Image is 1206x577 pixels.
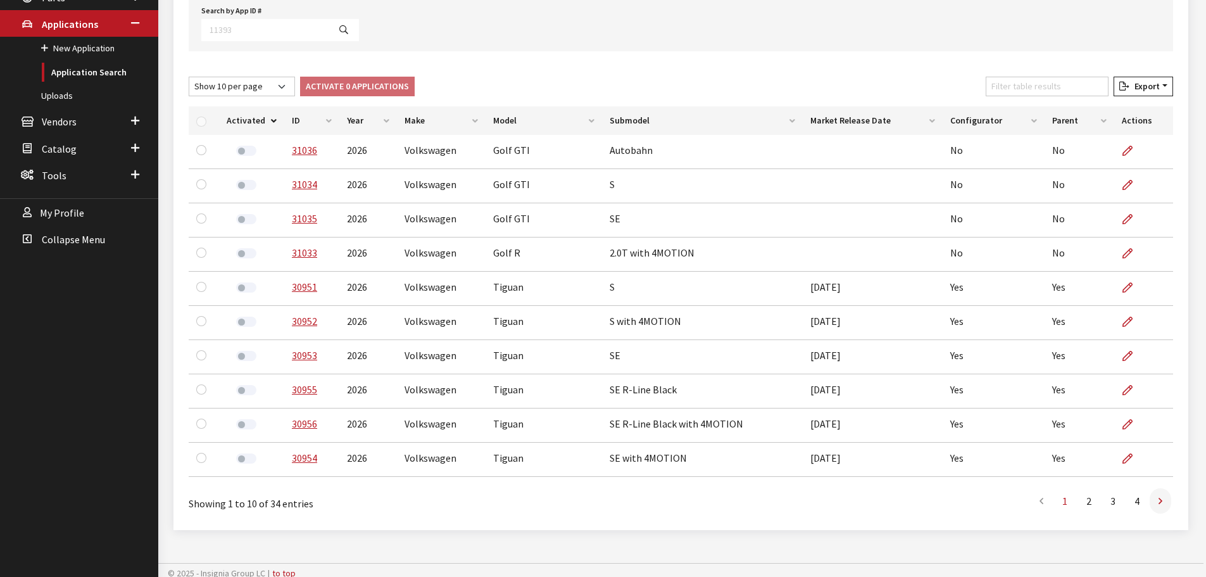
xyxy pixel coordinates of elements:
[803,306,943,340] td: [DATE]
[1122,272,1143,303] a: Edit Application
[1122,374,1143,406] a: Edit Application
[397,238,485,272] td: Volkswagen
[1122,306,1143,338] a: Edit Application
[42,18,98,30] span: Applications
[602,374,803,409] td: SE R-Line Black
[602,169,803,203] td: S
[1045,238,1115,272] td: No
[397,169,485,203] td: Volkswagen
[42,233,105,246] span: Collapse Menu
[803,340,943,374] td: [DATE]
[986,77,1109,96] input: Filter table results
[189,487,590,511] div: Showing 1 to 10 of 34 entries
[339,135,398,169] td: 2026
[486,443,602,477] td: Tiguan
[1114,77,1173,96] button: Export
[201,5,261,16] label: Search by App ID #
[397,306,485,340] td: Volkswagen
[602,443,803,477] td: SE with 4MOTION
[1045,409,1115,443] td: Yes
[236,282,256,293] label: Activate Application
[1045,374,1115,409] td: Yes
[943,135,1044,169] td: No
[339,374,398,409] td: 2026
[292,349,317,362] a: 30953
[1114,106,1173,135] th: Actions
[292,246,317,259] a: 31033
[339,169,398,203] td: 2026
[803,409,943,443] td: [DATE]
[1045,443,1115,477] td: Yes
[292,315,317,327] a: 30952
[486,203,602,238] td: Golf GTI
[339,443,398,477] td: 2026
[236,146,256,156] label: Activate Application
[486,135,602,169] td: Golf GTI
[602,135,803,169] td: Autobahn
[1122,135,1143,167] a: Edit Application
[1122,340,1143,372] a: Edit Application
[943,374,1044,409] td: Yes
[219,106,284,135] th: Activated: activate to sort column descending
[292,383,317,396] a: 30955
[602,409,803,443] td: SE R-Line Black with 4MOTION
[339,106,398,135] th: Year: activate to sort column ascending
[803,106,943,135] th: Market Release Date: activate to sort column ascending
[1045,306,1115,340] td: Yes
[339,203,398,238] td: 2026
[1077,488,1100,514] a: 2
[236,385,256,395] label: Activate Application
[602,238,803,272] td: 2.0T with 4MOTION
[42,116,77,129] span: Vendors
[397,106,485,135] th: Make: activate to sort column ascending
[803,443,943,477] td: [DATE]
[486,409,602,443] td: Tiguan
[602,272,803,306] td: S
[339,340,398,374] td: 2026
[236,419,256,429] label: Activate Application
[339,409,398,443] td: 2026
[602,306,803,340] td: S with 4MOTION
[397,203,485,238] td: Volkswagen
[292,178,317,191] a: 31034
[1045,135,1115,169] td: No
[1126,488,1148,514] a: 4
[486,306,602,340] td: Tiguan
[236,351,256,361] label: Activate Application
[486,272,602,306] td: Tiguan
[42,169,66,182] span: Tools
[292,281,317,293] a: 30951
[486,238,602,272] td: Golf R
[943,169,1044,203] td: No
[486,106,602,135] th: Model: activate to sort column ascending
[1122,203,1143,235] a: Edit Application
[236,214,256,224] label: Activate Application
[397,340,485,374] td: Volkswagen
[943,203,1044,238] td: No
[1102,488,1124,514] a: 3
[943,306,1044,340] td: Yes
[602,340,803,374] td: SE
[486,374,602,409] td: Tiguan
[40,206,84,219] span: My Profile
[486,340,602,374] td: Tiguan
[1045,169,1115,203] td: No
[236,248,256,258] label: Activate Application
[201,19,329,41] input: 11393
[292,452,317,464] a: 30954
[292,144,317,156] a: 31036
[397,135,485,169] td: Volkswagen
[397,272,485,306] td: Volkswagen
[1045,340,1115,374] td: Yes
[943,106,1044,135] th: Configurator: activate to sort column ascending
[292,417,317,430] a: 30956
[292,212,317,225] a: 31035
[1045,203,1115,238] td: No
[602,106,803,135] th: Submodel: activate to sort column ascending
[339,272,398,306] td: 2026
[1045,272,1115,306] td: Yes
[1122,169,1143,201] a: Edit Application
[602,203,803,238] td: SE
[486,169,602,203] td: Golf GTI
[339,238,398,272] td: 2026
